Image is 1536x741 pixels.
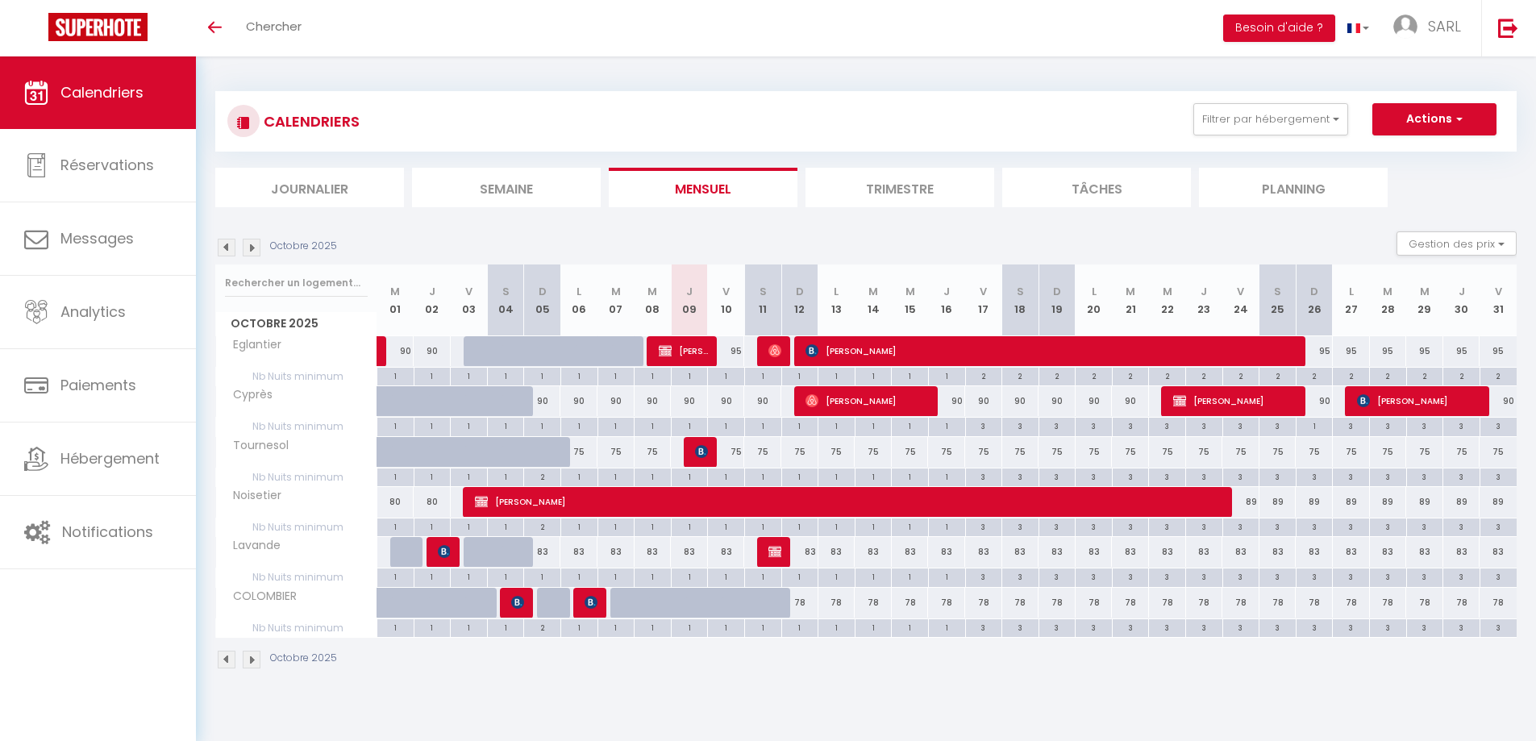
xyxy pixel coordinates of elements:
span: Nb Nuits minimum [216,368,377,385]
span: Calendriers [60,82,144,102]
li: Trimestre [805,168,994,207]
div: 75 [1149,437,1186,467]
div: 2 [1370,368,1406,383]
abbr: L [1349,284,1354,299]
div: 1 [635,518,671,534]
div: 1 [929,418,965,433]
div: 1 [598,468,635,484]
abbr: S [502,284,510,299]
div: 1 [929,468,965,484]
div: 3 [1076,418,1112,433]
div: 75 [597,437,635,467]
div: 2 [1149,368,1185,383]
th: 23 [1186,264,1223,336]
button: Gestion des prix [1397,231,1517,256]
div: 1 [672,468,708,484]
div: 90 [1039,386,1076,416]
div: 1 [929,368,965,383]
div: 3 [1223,468,1259,484]
div: 1 [818,468,855,484]
abbr: M [1126,284,1135,299]
div: 75 [1259,437,1297,467]
div: 3 [1113,418,1149,433]
div: 95 [1406,336,1443,366]
div: 95 [708,336,745,366]
div: 2 [966,368,1002,383]
div: 75 [1370,437,1407,467]
div: 75 [1039,437,1076,467]
th: 26 [1296,264,1333,336]
th: 04 [487,264,524,336]
div: 3 [1407,468,1443,484]
span: Noisetier [219,487,285,505]
th: 08 [635,264,672,336]
div: 2 [1443,368,1480,383]
div: 1 [672,368,708,383]
th: 21 [1112,264,1149,336]
div: 1 [818,518,855,534]
img: Super Booking [48,13,148,41]
div: 1 [524,418,560,433]
div: 3 [1370,518,1406,534]
div: 75 [1333,437,1370,467]
div: 1 [782,518,818,534]
div: 2 [1259,368,1296,383]
div: 1 [598,418,635,433]
abbr: M [905,284,915,299]
div: 3 [1480,418,1517,433]
div: 3 [1149,518,1185,534]
div: 3 [1443,518,1480,534]
span: Nb Nuits minimum [216,518,377,536]
div: 1 [782,418,818,433]
abbr: J [943,284,950,299]
div: 89 [1333,487,1370,517]
div: 90 [1480,386,1517,416]
div: 1 [708,468,744,484]
div: 90 [965,386,1002,416]
div: 75 [855,437,892,467]
div: 75 [892,437,929,467]
div: 83 [597,537,635,567]
th: 12 [781,264,818,336]
div: 1 [855,518,892,534]
span: Nb Nuits minimum [216,468,377,486]
div: 1 [745,468,781,484]
th: 01 [377,264,414,336]
div: 90 [928,386,965,416]
div: 90 [524,386,561,416]
div: 3 [1039,468,1076,484]
div: 1 [635,418,671,433]
div: 95 [1443,336,1480,366]
li: Journalier [215,168,404,207]
abbr: V [722,284,730,299]
div: 80 [377,487,414,517]
span: Octobre 2025 [216,312,377,335]
span: [PERSON_NAME] [511,587,523,618]
div: 75 [1443,437,1480,467]
div: 1 [782,468,818,484]
div: 1 [635,368,671,383]
div: 1 [855,368,892,383]
div: 3 [1002,518,1039,534]
div: 3 [1333,418,1369,433]
div: 75 [1002,437,1039,467]
th: 18 [1002,264,1039,336]
th: 28 [1370,264,1407,336]
div: 3 [1480,518,1517,534]
span: [PERSON_NAME] [695,436,707,467]
abbr: V [1495,284,1502,299]
div: 75 [1076,437,1113,467]
th: 29 [1406,264,1443,336]
th: 25 [1259,264,1297,336]
th: 24 [1222,264,1259,336]
div: 89 [1480,487,1517,517]
div: 3 [1223,418,1259,433]
div: 75 [1186,437,1223,467]
span: [PERSON_NAME] [768,335,780,366]
div: 1 [561,518,597,534]
th: 03 [451,264,488,336]
div: 1 [414,518,451,534]
abbr: V [465,284,472,299]
abbr: M [647,284,657,299]
th: 19 [1039,264,1076,336]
